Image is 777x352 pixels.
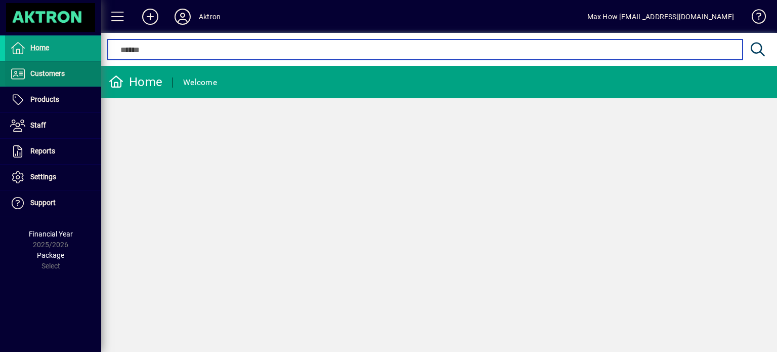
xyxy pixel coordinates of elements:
span: Home [30,44,49,52]
a: Support [5,190,101,216]
span: Staff [30,121,46,129]
span: Settings [30,173,56,181]
span: Products [30,95,59,103]
button: Profile [166,8,199,26]
span: Financial Year [29,230,73,238]
a: Customers [5,61,101,87]
div: Aktron [199,9,221,25]
div: Max How [EMAIL_ADDRESS][DOMAIN_NAME] [587,9,734,25]
span: Customers [30,69,65,77]
a: Products [5,87,101,112]
a: Settings [5,165,101,190]
span: Support [30,199,56,207]
div: Welcome [183,74,217,91]
span: Package [37,251,64,259]
a: Staff [5,113,101,138]
div: Home [109,74,162,90]
a: Knowledge Base [744,2,764,35]
button: Add [134,8,166,26]
a: Reports [5,139,101,164]
span: Reports [30,147,55,155]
